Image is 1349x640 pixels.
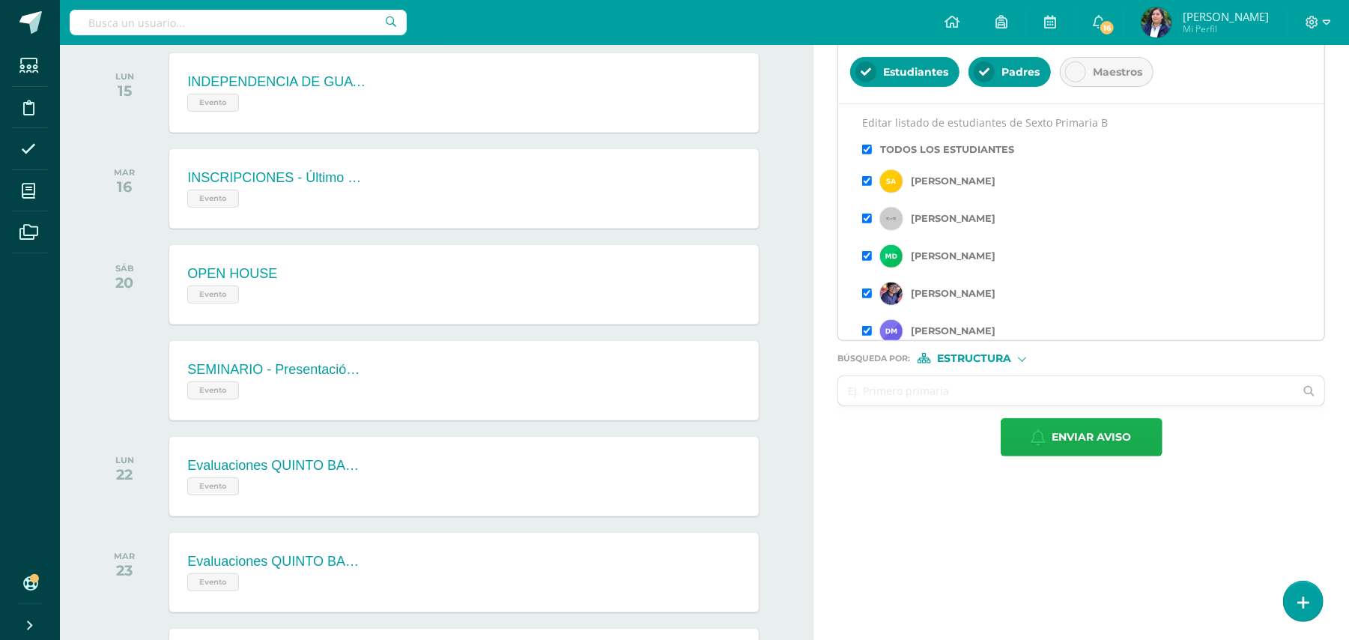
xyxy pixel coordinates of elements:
div: Evaluaciones QUINTO BACHILLERATO 4B - ASISTENCIA IMPRESCINDIBLE [187,458,367,474]
div: 16 [114,178,135,196]
div: 20 [115,274,134,292]
div: SÁB [115,263,134,274]
div: 22 [115,465,134,483]
div: INSCRIPCIONES - Último día para realizar el proceso de Reinscripción ORDINARIA [187,170,367,186]
label: [PERSON_NAME] [912,175,996,187]
label: [PERSON_NAME] [912,213,996,224]
div: LUN [115,455,134,465]
span: Evento [187,477,239,495]
img: student [880,208,903,230]
span: 16 [1099,19,1115,36]
span: Estudiantes [883,65,948,79]
label: Todos los estudiantes [880,144,1014,155]
span: Estructura [937,354,1011,363]
label: [PERSON_NAME] [912,250,996,262]
p: Editar listado de estudiantes de Sexto Primaria B [862,116,1300,130]
span: Evento [187,381,239,399]
div: MAR [114,551,135,561]
div: OPEN HOUSE [187,266,277,282]
span: Evento [187,190,239,208]
div: LUN [115,71,134,82]
span: Maestros [1093,65,1142,79]
span: Búsqueda por : [837,354,910,363]
input: Busca un usuario... [70,10,407,35]
img: cc393a5ce9805ad72d48e0f4d9f74595.png [1142,7,1171,37]
img: student [880,320,903,342]
span: Evento [187,94,239,112]
div: Evaluaciones QUINTO BACHILLERATO 4B [187,554,367,570]
div: 23 [114,561,135,579]
span: Enviar aviso [1052,419,1132,456]
span: Padres [1001,65,1040,79]
div: 15 [115,82,134,100]
span: [PERSON_NAME] [1183,9,1269,24]
label: [PERSON_NAME] [912,288,996,299]
label: [PERSON_NAME] [912,325,996,336]
div: MAR [114,167,135,178]
img: student [880,170,903,193]
span: Evento [187,573,239,591]
span: Mi Perfil [1183,22,1269,35]
div: [object Object] [918,353,1030,363]
div: SEMINARIO - Presentación a comunidad educativa [187,362,367,378]
img: student [880,283,903,305]
input: Ej. Primero primaria [838,376,1294,405]
span: Evento [187,286,239,304]
button: Enviar aviso [1001,418,1162,456]
div: INDEPENDENCIA DE GUATEMALA - Asueto [187,74,367,90]
img: student [880,245,903,268]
